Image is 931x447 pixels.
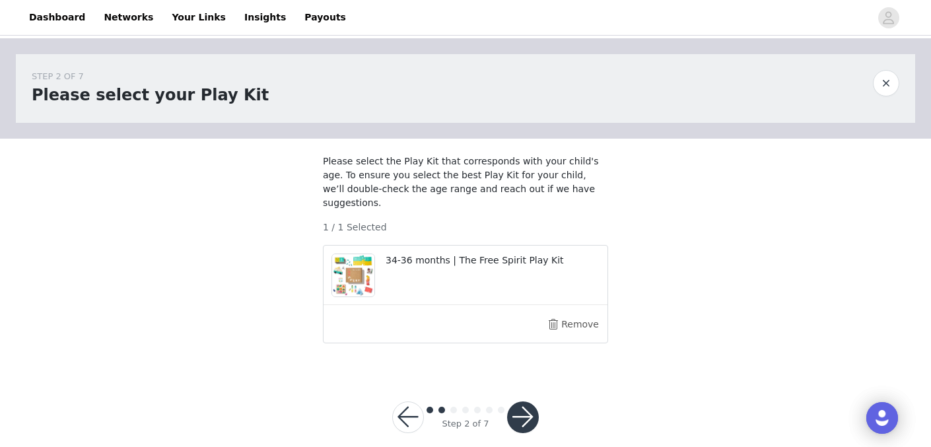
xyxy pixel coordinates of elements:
a: Networks [96,3,161,32]
h1: Please select your Play Kit [32,83,269,107]
span: 1 / 1 Selected [323,221,387,234]
button: Remove [547,314,600,335]
p: Please select the Play Kit that corresponds with your child's age. To ensure you select the best ... [323,155,608,210]
a: Payouts [296,3,354,32]
a: Insights [236,3,294,32]
a: Dashboard [21,3,93,32]
div: Open Intercom Messenger [866,402,898,434]
p: 34-36 months | The Free Spirit Play Kit [386,254,600,267]
img: product image [332,254,374,296]
div: STEP 2 OF 7 [32,70,269,83]
div: Step 2 of 7 [442,417,489,430]
div: avatar [882,7,895,28]
a: Your Links [164,3,234,32]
